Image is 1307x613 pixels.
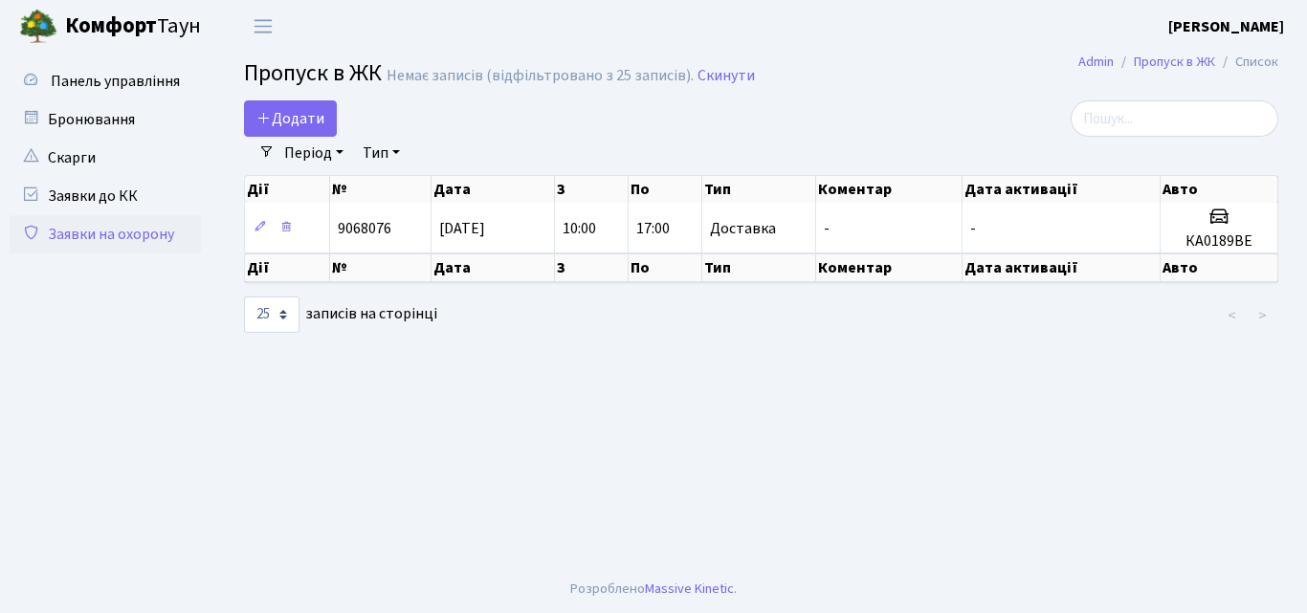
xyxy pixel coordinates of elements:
th: Авто [1161,176,1278,203]
span: Таун [65,11,201,43]
a: Тип [355,137,408,169]
b: [PERSON_NAME] [1168,16,1284,37]
span: - [824,218,830,239]
th: № [330,176,432,203]
nav: breadcrumb [1050,42,1307,82]
a: Додати [244,100,337,137]
input: Пошук... [1071,100,1278,137]
span: 10:00 [563,218,596,239]
th: По [629,176,702,203]
th: Дата активації [963,253,1160,282]
h5: КА0189ВЕ [1168,232,1270,251]
span: - [970,218,976,239]
a: Скарги [10,139,201,177]
a: Заявки до КК [10,177,201,215]
span: Доставка [710,221,776,236]
a: Заявки на охорону [10,215,201,253]
th: З [555,253,629,282]
div: Немає записів (відфільтровано з 25 записів). [387,67,694,85]
th: З [555,176,629,203]
b: Комфорт [65,11,157,41]
span: 17:00 [636,218,670,239]
span: Панель управління [51,71,180,92]
a: Скинути [698,67,755,85]
th: Авто [1161,253,1278,282]
li: Список [1215,52,1278,73]
th: Дата [432,253,555,282]
span: 9068076 [338,218,391,239]
a: Пропуск в ЖК [1134,52,1215,72]
span: Пропуск в ЖК [244,56,382,90]
a: Панель управління [10,62,201,100]
th: № [330,253,432,282]
th: Коментар [816,176,963,203]
th: Дії [245,176,330,203]
a: Період [277,137,351,169]
img: logo.png [19,8,57,46]
a: [PERSON_NAME] [1168,15,1284,38]
button: Переключити навігацію [239,11,287,42]
span: [DATE] [439,218,485,239]
th: Коментар [816,253,963,282]
a: Massive Kinetic [645,579,734,599]
th: По [629,253,702,282]
a: Admin [1078,52,1114,72]
select: записів на сторінці [244,296,299,333]
th: Дії [245,253,330,282]
th: Тип [702,176,817,203]
div: Розроблено . [570,579,737,600]
th: Тип [702,253,817,282]
th: Дата [432,176,555,203]
a: Бронювання [10,100,201,139]
th: Дата активації [963,176,1160,203]
label: записів на сторінці [244,296,437,333]
span: Додати [256,108,324,129]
